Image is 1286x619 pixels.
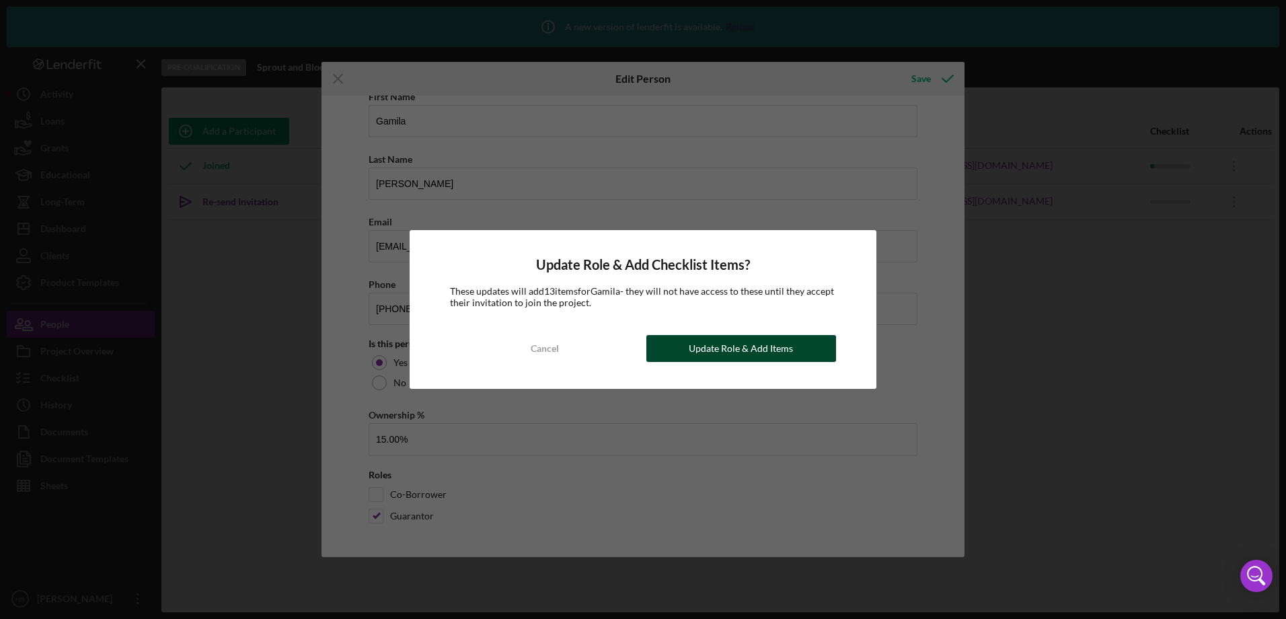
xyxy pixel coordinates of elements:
div: Update Role & Add Items [689,335,793,362]
div: These updates will add 13 item s for Gamila - they will not have access to these until they accep... [450,286,836,307]
h4: Update Role & Add Checklist Items? [450,257,836,272]
div: Cancel [531,335,559,362]
div: Open Intercom Messenger [1240,560,1273,592]
button: Update Role & Add Items [646,335,836,362]
button: Cancel [450,335,640,362]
